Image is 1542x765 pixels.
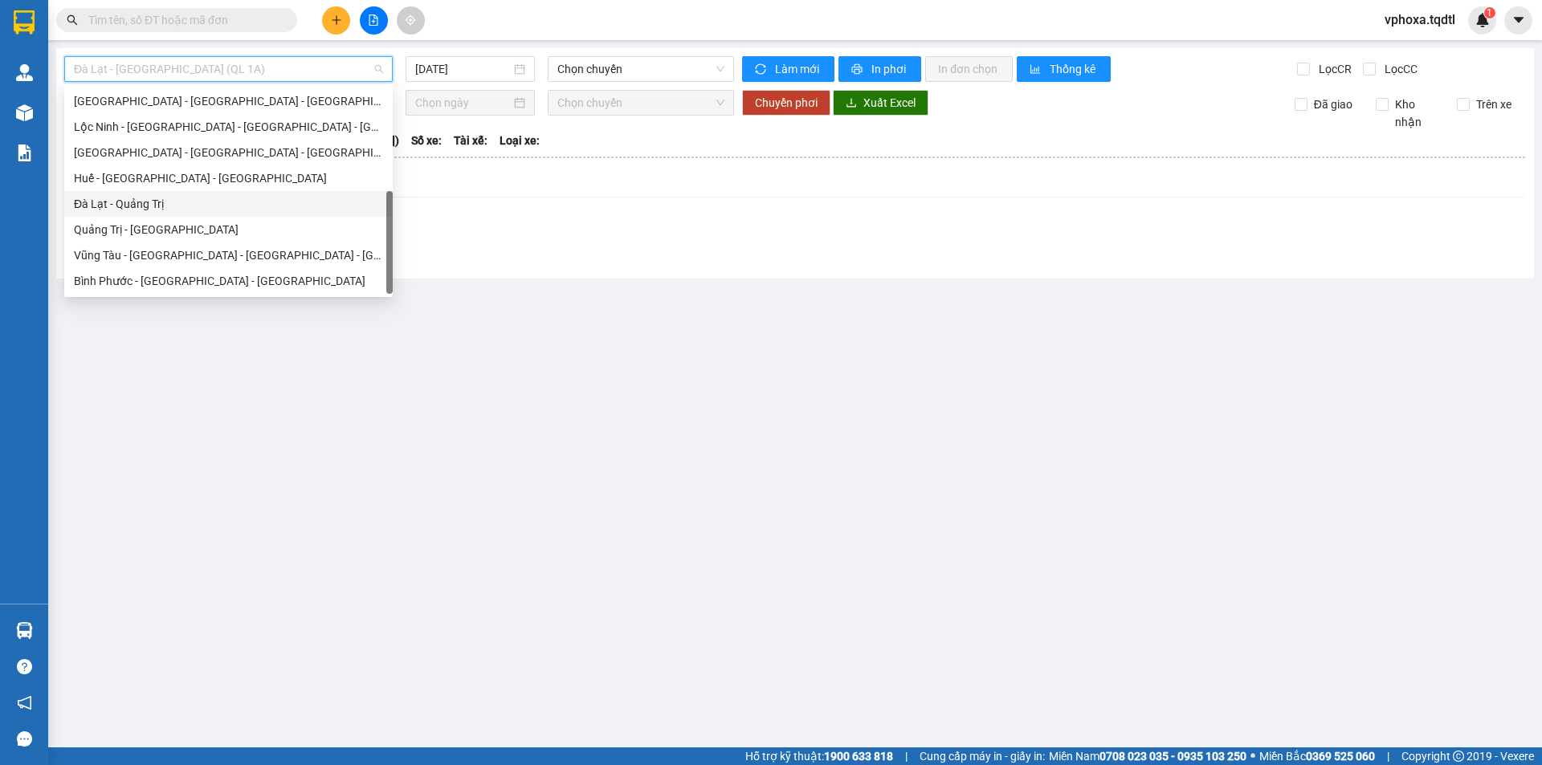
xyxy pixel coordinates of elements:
div: Quảng Bình - Quảng Trị - Huế - Lộc Ninh [64,88,393,114]
span: Hỗ trợ kỹ thuật: [745,747,893,765]
div: Huế - Đà Nẵng - Nha Trang [64,165,393,191]
button: printerIn phơi [838,56,921,82]
span: Đà Lạt - Sài Gòn (QL 1A) [74,57,383,81]
div: Lộc Ninh - [GEOGRAPHIC_DATA] - [GEOGRAPHIC_DATA] - [GEOGRAPHIC_DATA] [74,118,383,136]
img: warehouse-icon [16,104,33,121]
img: warehouse-icon [16,64,33,81]
span: notification [17,695,32,710]
div: [GEOGRAPHIC_DATA] - [GEOGRAPHIC_DATA] - [GEOGRAPHIC_DATA] - [GEOGRAPHIC_DATA] [74,92,383,110]
img: icon-new-feature [1475,13,1490,27]
div: Đà Lạt - Quảng Trị [64,191,393,217]
div: Quảng Trị - [GEOGRAPHIC_DATA] [74,221,383,238]
div: Nha Trang - Đà Nẵng - Huế [64,140,393,165]
sup: 1 [1484,7,1495,18]
span: copyright [1453,751,1464,762]
strong: 0369 525 060 [1306,750,1375,763]
button: aim [397,6,425,35]
button: caret-down [1504,6,1532,35]
div: Đà Lạt - Quảng Trị [74,195,383,213]
span: message [17,731,32,747]
input: Chọn ngày [415,94,511,112]
span: In phơi [871,60,908,78]
button: bar-chartThống kê [1017,56,1111,82]
button: file-add [360,6,388,35]
img: logo-vxr [14,10,35,35]
span: Chọn chuyến [557,57,724,81]
div: Vũng Tàu - [GEOGRAPHIC_DATA] - [GEOGRAPHIC_DATA] - [GEOGRAPHIC_DATA] [74,246,383,264]
span: plus [331,14,342,26]
div: Bình Phước - Bình Dương - Quảng Trị [64,268,393,294]
span: Miền Nam [1049,747,1246,765]
span: question-circle [17,659,32,674]
span: Số xe: [411,132,442,149]
span: ⚪️ [1250,753,1255,759]
span: aim [405,14,416,26]
button: syncLàm mới [742,56,834,82]
input: 14/08/2025 [415,60,511,78]
button: plus [322,6,350,35]
span: Lọc CR [1312,60,1354,78]
span: Đã giao [1307,96,1359,113]
span: vphoxa.tqdtl [1372,10,1468,30]
img: solution-icon [16,144,33,161]
span: Kho nhận [1389,96,1445,131]
div: Huế - [GEOGRAPHIC_DATA] - [GEOGRAPHIC_DATA] [74,169,383,187]
span: Cung cấp máy in - giấy in: [920,747,1045,765]
strong: 0708 023 035 - 0935 103 250 [1099,750,1246,763]
span: Loại xe: [500,132,540,149]
span: | [1387,747,1389,765]
strong: 1900 633 818 [824,750,893,763]
span: file-add [368,14,379,26]
span: search [67,14,78,26]
button: In đơn chọn [925,56,1013,82]
span: Thống kê [1050,60,1098,78]
div: Vũng Tàu - Đà Nẵng - Huế - Quảng Trị [64,242,393,268]
button: Chuyển phơi [742,90,830,116]
span: Tài xế: [454,132,487,149]
div: [GEOGRAPHIC_DATA] - [GEOGRAPHIC_DATA] - [GEOGRAPHIC_DATA] [74,144,383,161]
button: downloadXuất Excel [833,90,928,116]
span: Miền Bắc [1259,747,1375,765]
span: | [905,747,908,765]
span: Chọn chuyến [557,91,724,115]
span: Trên xe [1470,96,1518,113]
span: Làm mới [775,60,822,78]
div: Quảng Trị - Đà Lạt [64,217,393,242]
div: Bình Phước - [GEOGRAPHIC_DATA] - [GEOGRAPHIC_DATA] [74,272,383,290]
span: bar-chart [1030,63,1043,76]
span: caret-down [1511,13,1526,27]
img: warehouse-icon [16,622,33,639]
div: Lộc Ninh - Huế - Quảng Trị - Quảng Bình [64,114,393,140]
span: 1 [1487,7,1492,18]
span: sync [755,63,769,76]
span: printer [851,63,865,76]
input: Tìm tên, số ĐT hoặc mã đơn [88,11,278,29]
span: Lọc CC [1378,60,1420,78]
